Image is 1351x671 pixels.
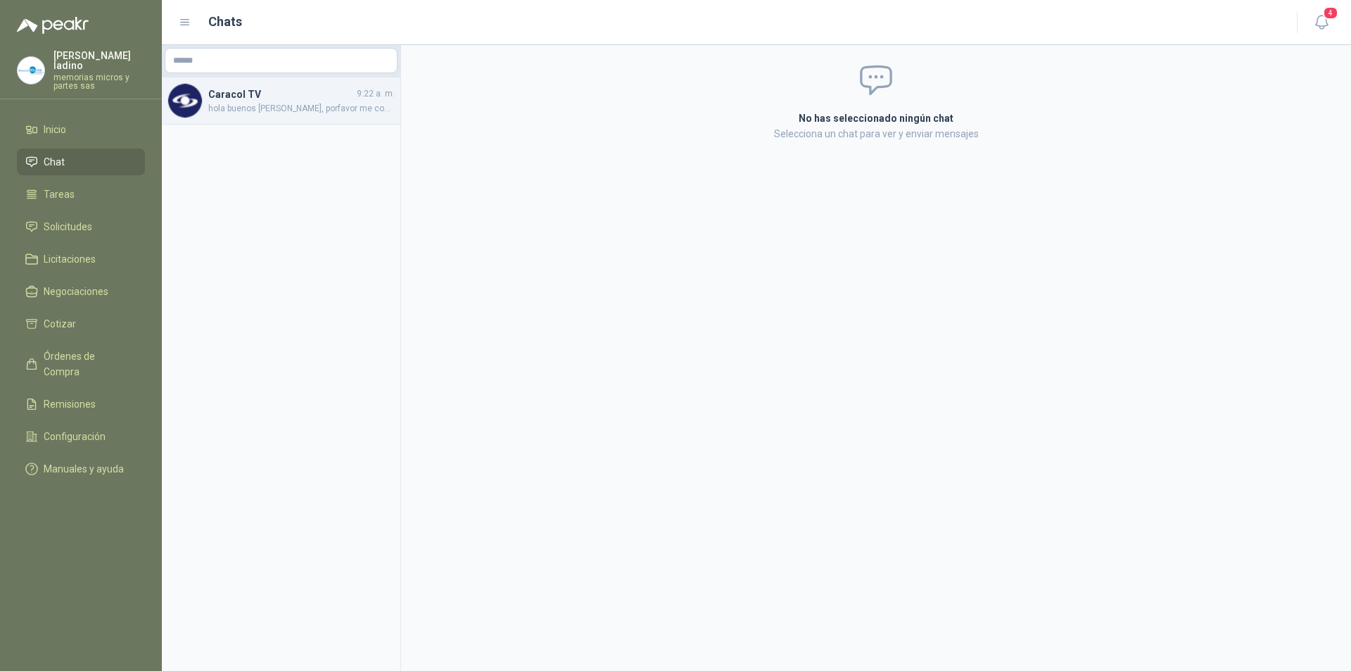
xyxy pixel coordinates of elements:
span: Inicio [44,122,66,137]
a: Configuración [17,423,145,450]
span: Tareas [44,187,75,202]
a: Solicitudes [17,213,145,240]
a: Licitaciones [17,246,145,272]
h2: No has seleccionado ningún chat [630,111,1122,126]
a: Remisiones [17,391,145,418]
p: [PERSON_NAME] ladino [53,51,145,70]
span: Chat [44,154,65,170]
span: 4 [1323,6,1338,20]
a: Negociaciones [17,278,145,305]
button: 4 [1309,10,1334,35]
a: Cotizar [17,311,145,337]
span: Remisiones [44,396,96,412]
h4: Caracol TV [208,87,354,102]
a: Manuales y ayuda [17,456,145,482]
span: Cotizar [44,316,76,332]
span: Manuales y ayuda [44,461,124,477]
span: Órdenes de Compra [44,349,132,380]
img: Company Logo [168,84,202,118]
p: Selecciona un chat para ver y enviar mensajes [630,126,1122,142]
a: Chat [17,149,145,175]
p: memorias micros y partes sas [53,73,145,90]
img: Logo peakr [17,17,89,34]
span: Negociaciones [44,284,108,299]
span: 9:22 a. m. [357,87,395,101]
a: Tareas [17,181,145,208]
a: Órdenes de Compra [17,343,145,385]
span: Solicitudes [44,219,92,234]
span: Licitaciones [44,251,96,267]
h1: Chats [208,12,242,32]
span: hola buenos [PERSON_NAME], porfavor me compartes el diseño . quedo super atenta [208,102,395,115]
img: Company Logo [18,57,44,84]
span: Configuración [44,429,106,444]
a: Inicio [17,116,145,143]
a: Company LogoCaracol TV9:22 a. m.hola buenos [PERSON_NAME], porfavor me compartes el diseño . qued... [162,77,400,125]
